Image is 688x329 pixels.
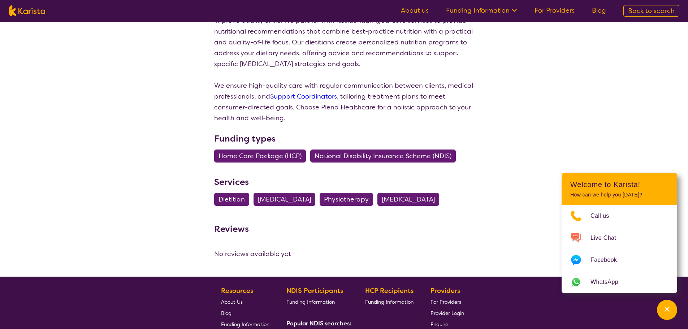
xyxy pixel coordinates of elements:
span: About Us [221,299,243,305]
span: Live Chat [590,233,625,243]
p: How can we help you [DATE]? [570,192,668,198]
span: Funding Information [221,321,269,328]
div: Channel Menu [562,173,677,293]
h3: Services [214,176,474,189]
span: Provider Login [430,310,464,316]
p: Plena Healthcare dietitians are passionate about using food as medicine to improve quality of lif... [214,4,474,69]
b: HCP Recipients [365,286,414,295]
a: Dietitian [214,195,254,204]
b: Resources [221,286,253,295]
a: Funding Information [286,296,349,307]
b: NDIS Participants [286,286,343,295]
span: Enquire [430,321,448,328]
b: Providers [430,286,460,295]
span: Funding Information [286,299,335,305]
span: Call us [590,211,618,221]
p: We ensure high-quality care with regular communication between clients, medical professionals, an... [214,80,474,124]
a: National Disability Insurance Scheme (NDIS) [310,152,460,160]
h3: Reviews [214,219,249,235]
a: Home Care Package (HCP) [214,152,310,160]
span: Back to search [628,7,675,15]
ul: Choose channel [562,205,677,293]
a: Funding Information [365,296,414,307]
a: Support Coordinators [270,92,337,101]
a: Funding Information [446,6,517,15]
h2: Welcome to Karista! [570,180,668,189]
a: Web link opens in a new tab. [562,271,677,293]
a: Blog [221,307,269,319]
span: Blog [221,310,232,316]
span: For Providers [430,299,461,305]
span: National Disability Insurance Scheme (NDIS) [315,150,451,163]
span: Dietitian [218,193,245,206]
a: Back to search [623,5,679,17]
span: Physiotherapy [324,193,369,206]
span: [MEDICAL_DATA] [258,193,311,206]
span: Funding Information [365,299,414,305]
span: Home Care Package (HCP) [218,150,302,163]
div: No reviews available yet [214,248,474,259]
span: Facebook [590,255,626,265]
button: Channel Menu [657,300,677,320]
a: For Providers [535,6,575,15]
span: WhatsApp [590,277,627,287]
a: Physiotherapy [320,195,377,204]
span: [MEDICAL_DATA] [382,193,435,206]
a: [MEDICAL_DATA] [254,195,320,204]
a: For Providers [430,296,464,307]
a: Blog [592,6,606,15]
a: About Us [221,296,269,307]
h3: Funding types [214,132,474,145]
a: Provider Login [430,307,464,319]
img: Karista logo [9,5,45,16]
b: Popular NDIS searches: [286,320,351,327]
a: [MEDICAL_DATA] [377,195,443,204]
a: About us [401,6,429,15]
